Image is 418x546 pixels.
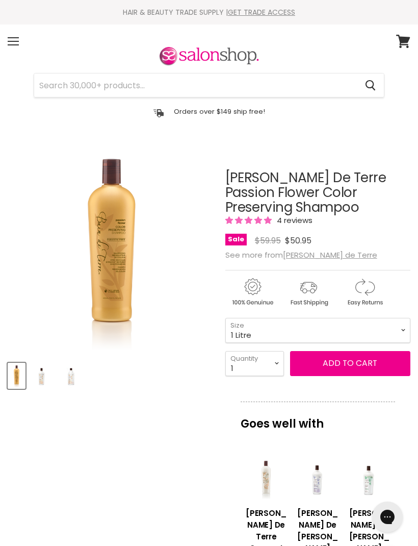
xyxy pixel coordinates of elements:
span: 5.00 stars [225,215,274,226]
div: Product thumbnails [6,360,217,389]
div: Bain De Terre Passion Flower Color Preserving Shampoo image. Click or Scroll to Zoom. [8,145,215,353]
img: Bain De Terre Passion Flower Color Preserving Shampoo [59,364,83,388]
p: Orders over $149 ship free! [174,107,265,116]
img: genuine.gif [225,277,279,308]
input: Search [34,73,357,97]
img: Bain De Terre Passion Flower Color Preserving Shampoo [30,364,54,388]
span: See more from [225,250,377,260]
h1: [PERSON_NAME] De Terre Passion Flower Color Preserving Shampoo [225,170,410,215]
button: Bain De Terre Passion Flower Color Preserving Shampoo [29,363,55,389]
img: shipping.gif [281,277,335,308]
button: Add to cart [290,351,410,376]
span: 4 reviews [274,215,312,226]
a: GET TRADE ACCESS [228,7,295,17]
select: Quantity [225,351,284,376]
button: Bain De Terre Passion Flower Color Protecting Shampoo [8,363,25,389]
button: Search [357,73,384,97]
span: Sale [225,234,247,245]
p: Goes well with [241,402,395,435]
img: returns.gif [337,277,391,308]
form: Product [34,73,384,97]
button: Bain De Terre Passion Flower Color Preserving Shampoo [58,363,84,389]
a: [PERSON_NAME] de Terre [283,250,377,260]
img: Bain De Terre Passion Flower Color Protecting Shampoo [9,364,24,388]
iframe: Gorgias live chat messenger [367,498,408,536]
span: $59.95 [255,235,281,246]
span: $50.95 [285,235,311,246]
